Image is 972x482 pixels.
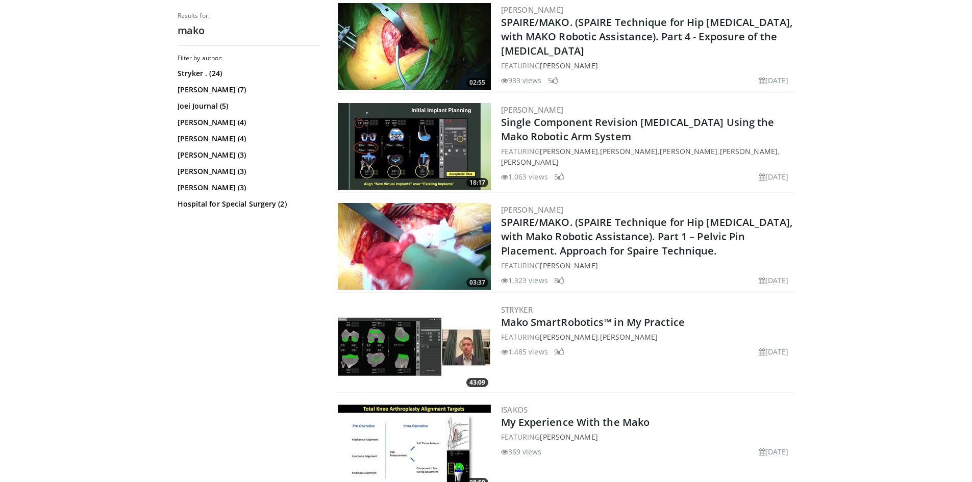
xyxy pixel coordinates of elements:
a: [PERSON_NAME] (3) [178,183,318,193]
a: Single Component Revision [MEDICAL_DATA] Using the Mako Robotic Arm System [501,115,775,143]
a: [PERSON_NAME] [660,146,717,156]
div: FEATURING [501,432,793,442]
div: FEATURING , , , , [501,146,793,167]
a: Hospital for Special Surgery (2) [178,199,318,209]
a: SPAIRE/MAKO. (SPAIRE Technique for Hip [MEDICAL_DATA], with MAKO Robotic Assistance). Part 4 - Ex... [501,15,792,58]
a: 02:55 [338,3,491,90]
a: [PERSON_NAME] [600,332,658,342]
a: [PERSON_NAME] [540,432,597,442]
a: [PERSON_NAME] [540,146,597,156]
a: [PERSON_NAME] [501,157,559,167]
li: [DATE] [759,446,789,457]
li: 8 [554,275,564,286]
a: ISAKOS [501,404,528,415]
li: 9 [554,346,564,357]
a: Joei Journal (5) [178,101,318,111]
a: [PERSON_NAME] [540,332,597,342]
li: 933 views [501,75,542,86]
a: [PERSON_NAME] [501,205,564,215]
a: Mako SmartRobotics™ in My Practice [501,315,685,329]
li: [DATE] [759,75,789,86]
div: FEATURING [501,260,793,271]
li: 1,485 views [501,346,548,357]
a: [PERSON_NAME] (7) [178,85,318,95]
li: 5 [548,75,558,86]
a: [PERSON_NAME] [501,5,564,15]
li: 5 [554,171,564,182]
li: 1,323 views [501,275,548,286]
a: [PERSON_NAME] (3) [178,166,318,176]
a: [PERSON_NAME] [720,146,778,156]
span: 02:55 [466,78,488,87]
a: [PERSON_NAME] [600,146,658,156]
a: Stryker [501,305,533,315]
a: [PERSON_NAME] (3) [178,150,318,160]
div: FEATURING , [501,332,793,342]
h3: Filter by author: [178,54,320,62]
li: 369 views [501,446,542,457]
li: [DATE] [759,346,789,357]
a: My Experience With the Mako [501,415,650,429]
a: [PERSON_NAME] [540,261,597,270]
span: 03:37 [466,278,488,287]
li: [DATE] [759,171,789,182]
img: 1de2b5b1-8603-44fa-8cce-1e0a62d38c8b.300x170_q85_crop-smart_upscale.jpg [338,3,491,90]
li: [DATE] [759,275,789,286]
a: 43:09 [338,303,491,390]
a: [PERSON_NAME] [540,61,597,70]
a: Stryker . (24) [178,68,318,79]
span: 43:09 [466,378,488,387]
a: SPAIRE/MAKO. (SPAIRE Technique for Hip [MEDICAL_DATA], with Mako Robotic Assistance). Part 1 – Pe... [501,215,792,258]
img: 6447fcf3-292f-4e91-9cb4-69224776b4c9.300x170_q85_crop-smart_upscale.jpg [338,303,491,390]
p: Results for: [178,12,320,20]
h2: mako [178,24,320,37]
span: 18:17 [466,178,488,187]
img: 301ca746-e363-4c8e-87b6-17eff2e3b221.300x170_q85_crop-smart_upscale.jpg [338,103,491,190]
a: 03:37 [338,203,491,290]
a: 18:17 [338,103,491,190]
a: [PERSON_NAME] [501,105,564,115]
a: [PERSON_NAME] (4) [178,134,318,144]
div: FEATURING [501,60,793,71]
a: [PERSON_NAME] (4) [178,117,318,128]
img: 8857ad77-9431-4593-a3f3-1ca49fcf5d59.300x170_q85_crop-smart_upscale.jpg [338,203,491,290]
li: 1,063 views [501,171,548,182]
